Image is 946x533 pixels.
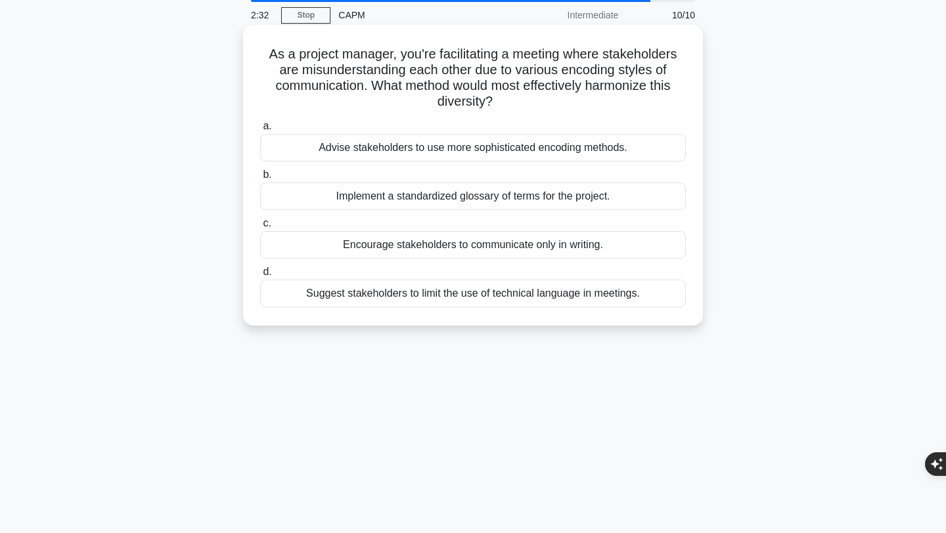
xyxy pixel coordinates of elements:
h5: As a project manager, you're facilitating a meeting where stakeholders are misunderstanding each ... [259,46,687,110]
div: Implement a standardized glossary of terms for the project. [260,182,686,210]
span: a. [263,120,271,131]
div: Suggest stakeholders to limit the use of technical language in meetings. [260,280,686,307]
div: Encourage stakeholders to communicate only in writing. [260,231,686,259]
a: Stop [281,7,330,24]
div: Advise stakeholders to use more sophisticated encoding methods. [260,134,686,161]
span: c. [263,217,271,228]
span: b. [263,169,271,180]
div: Intermediate [511,2,626,28]
div: 2:32 [243,2,281,28]
div: 10/10 [626,2,703,28]
span: d. [263,266,271,277]
div: CAPM [330,2,511,28]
